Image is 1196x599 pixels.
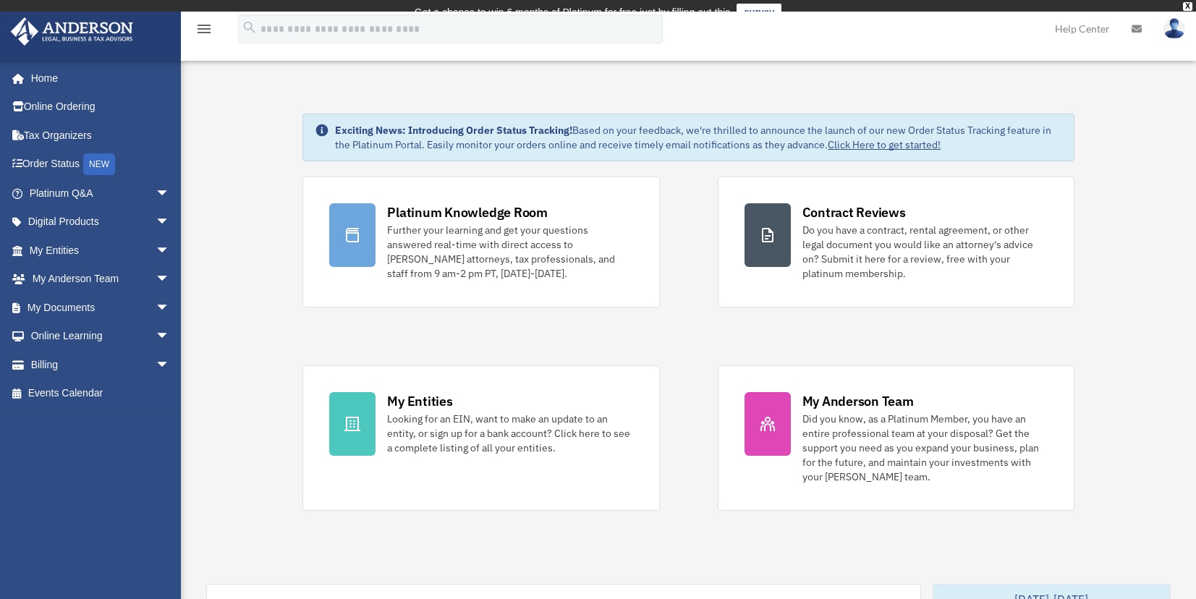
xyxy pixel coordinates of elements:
span: arrow_drop_down [156,179,185,208]
div: Get a chance to win 6 months of Platinum for free just by filling out this [415,4,731,21]
div: My Entities [387,392,452,410]
div: close [1183,2,1192,11]
a: Click Here to get started! [828,138,941,151]
span: arrow_drop_down [156,322,185,352]
span: arrow_drop_down [156,293,185,323]
span: arrow_drop_down [156,236,185,265]
img: Anderson Advisors Platinum Portal [7,17,137,46]
span: arrow_drop_down [156,350,185,380]
a: Online Ordering [10,93,192,122]
div: My Anderson Team [802,392,914,410]
a: Digital Productsarrow_drop_down [10,208,192,237]
a: survey [737,4,781,21]
div: Contract Reviews [802,203,906,221]
strong: Exciting News: Introducing Order Status Tracking! [335,124,572,137]
i: search [242,20,258,35]
div: NEW [83,153,115,175]
a: Contract Reviews Do you have a contract, rental agreement, or other legal document you would like... [718,177,1074,307]
div: Do you have a contract, rental agreement, or other legal document you would like an attorney's ad... [802,223,1048,281]
a: My Entitiesarrow_drop_down [10,236,192,265]
a: Events Calendar [10,379,192,408]
span: arrow_drop_down [156,208,185,237]
a: Online Learningarrow_drop_down [10,322,192,351]
i: menu [195,20,213,38]
img: User Pic [1163,18,1185,39]
a: My Entities Looking for an EIN, want to make an update to an entity, or sign up for a bank accoun... [302,365,659,511]
a: Home [10,64,185,93]
div: Further your learning and get your questions answered real-time with direct access to [PERSON_NAM... [387,223,632,281]
a: menu [195,25,213,38]
a: Tax Organizers [10,121,192,150]
div: Platinum Knowledge Room [387,203,548,221]
a: Platinum Q&Aarrow_drop_down [10,179,192,208]
a: My Documentsarrow_drop_down [10,293,192,322]
div: Based on your feedback, we're thrilled to announce the launch of our new Order Status Tracking fe... [335,123,1061,152]
a: Order StatusNEW [10,150,192,179]
div: Did you know, as a Platinum Member, you have an entire professional team at your disposal? Get th... [802,412,1048,484]
a: Billingarrow_drop_down [10,350,192,379]
a: My Anderson Team Did you know, as a Platinum Member, you have an entire professional team at your... [718,365,1074,511]
div: Looking for an EIN, want to make an update to an entity, or sign up for a bank account? Click her... [387,412,632,455]
a: Platinum Knowledge Room Further your learning and get your questions answered real-time with dire... [302,177,659,307]
span: arrow_drop_down [156,265,185,294]
a: My Anderson Teamarrow_drop_down [10,265,192,294]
